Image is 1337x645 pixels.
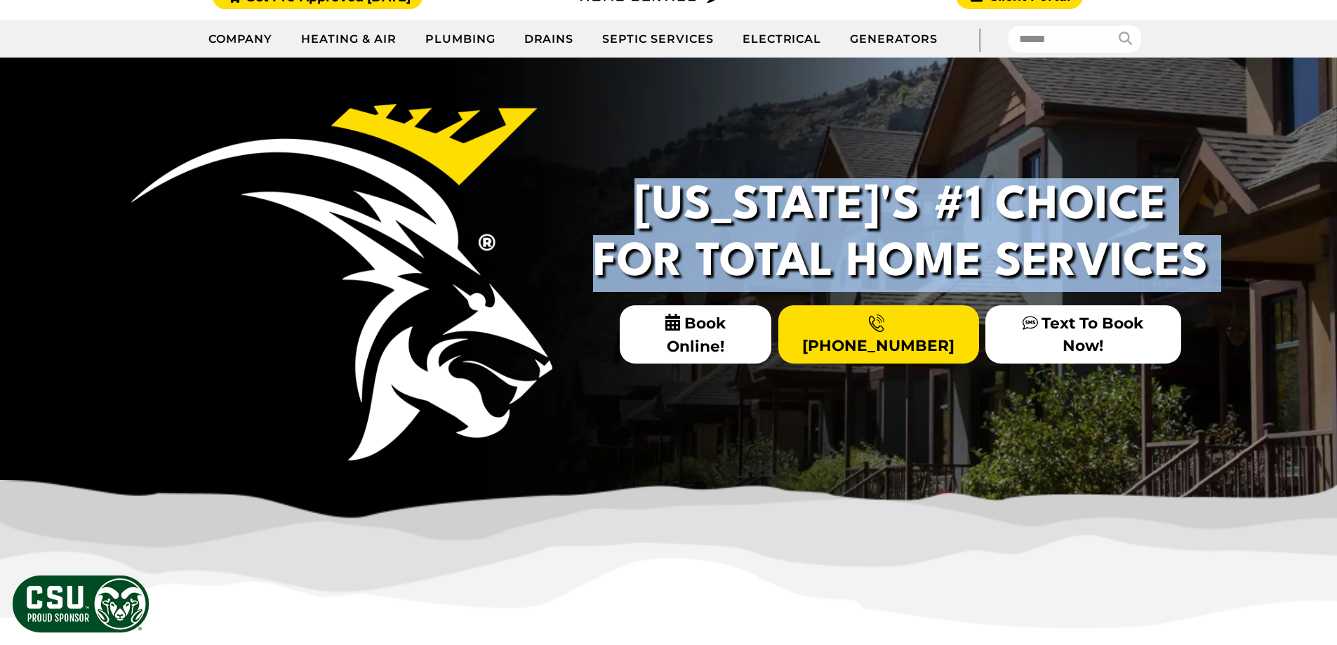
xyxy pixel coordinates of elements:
[194,22,288,57] a: Company
[836,22,952,57] a: Generators
[588,22,728,57] a: Septic Services
[510,22,589,57] a: Drains
[620,305,772,364] span: Book Online!
[778,305,979,363] a: [PHONE_NUMBER]
[585,178,1216,291] h2: [US_STATE]'s #1 Choice For Total Home Services
[11,573,151,634] img: CSU Sponsor Badge
[985,305,1180,363] a: Text To Book Now!
[411,22,510,57] a: Plumbing
[287,22,411,57] a: Heating & Air
[729,22,837,57] a: Electrical
[952,20,1008,58] div: |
